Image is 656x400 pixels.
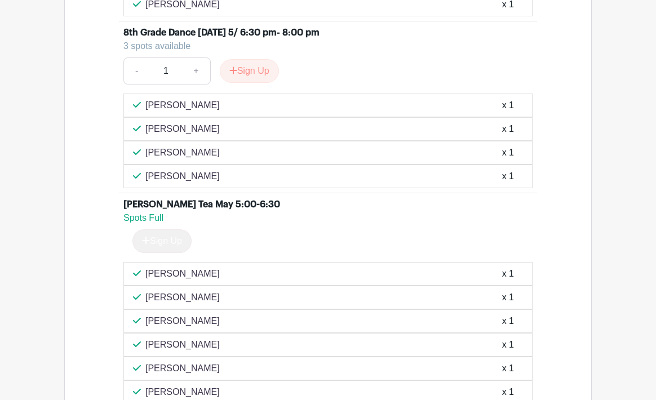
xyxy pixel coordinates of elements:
div: x 1 [502,170,514,183]
p: [PERSON_NAME] [145,122,220,136]
a: + [182,57,210,85]
div: x 1 [502,99,514,112]
div: x 1 [502,146,514,159]
div: x 1 [502,362,514,375]
p: [PERSON_NAME] [145,146,220,159]
a: - [123,57,149,85]
span: Spots Full [123,213,163,223]
p: [PERSON_NAME] [145,267,220,281]
div: 8th Grade Dance [DATE] 5/ 6:30 pm- 8:00 pm [123,26,320,39]
div: x 1 [502,385,514,399]
p: [PERSON_NAME] [145,338,220,352]
p: [PERSON_NAME] [145,291,220,304]
div: 3 spots available [123,39,524,53]
button: Sign Up [220,59,279,83]
p: [PERSON_NAME] [145,385,220,399]
p: [PERSON_NAME] [145,362,220,375]
p: [PERSON_NAME] [145,99,220,112]
div: x 1 [502,314,514,328]
div: [PERSON_NAME] Tea May 5:00-6:30 [123,198,280,211]
div: x 1 [502,267,514,281]
p: [PERSON_NAME] [145,170,220,183]
div: x 1 [502,291,514,304]
div: x 1 [502,338,514,352]
div: x 1 [502,122,514,136]
p: [PERSON_NAME] [145,314,220,328]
